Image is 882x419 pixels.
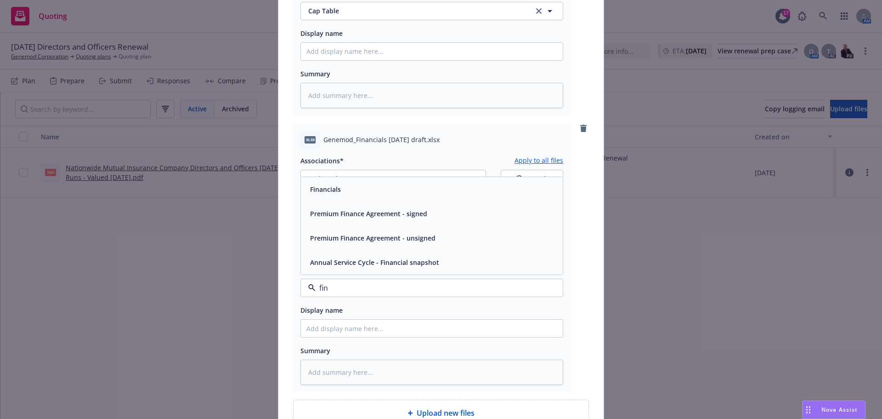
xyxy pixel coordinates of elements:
[323,135,440,144] span: Genemod_Financials [DATE] draft.xlsx
[300,306,343,315] span: Display name
[802,401,865,419] button: Nova Assist
[300,170,486,188] button: 1selected
[310,209,427,218] button: Premium Finance Agreement - signed
[300,2,563,20] button: Cap Tableclear selection
[300,69,330,78] span: Summary
[516,175,523,183] svg: Search
[301,320,563,337] input: Add display name here...
[308,174,338,184] span: 1 selected
[300,346,330,355] span: Summary
[310,184,341,194] button: Financials
[300,156,344,165] span: Associations*
[305,136,316,143] span: xlsx
[310,258,439,267] button: Annual Service Cycle - Financial snapshot
[310,233,435,243] button: Premium Finance Agreement - unsigned
[417,408,475,419] span: Upload new files
[578,123,589,134] a: remove
[821,406,858,413] span: Nova Assist
[308,6,521,16] span: Cap Table
[501,170,563,188] button: SearchSearch
[803,401,814,419] div: Drag to move
[301,43,563,60] input: Add display name here...
[316,282,544,293] input: Filter by keyword
[516,174,548,184] div: Search
[300,29,343,38] span: Display name
[514,155,563,166] button: Apply to all files
[533,6,544,17] a: clear selection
